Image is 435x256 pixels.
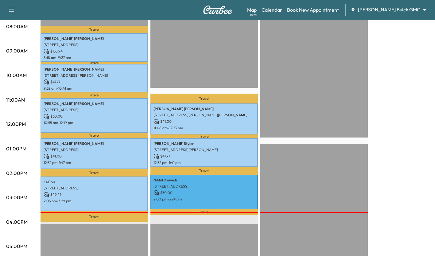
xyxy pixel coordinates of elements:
p: Travel [41,169,148,176]
p: 05:00PM [6,242,27,250]
p: Travel [41,26,148,33]
p: [PERSON_NAME] [PERSON_NAME] [44,101,145,106]
p: Travel [41,211,148,222]
p: 12:32 pm - 1:47 pm [44,160,145,165]
p: 01:00PM [6,145,26,152]
p: Travel [150,209,258,215]
p: 02:00PM [6,169,27,177]
p: Travel [41,62,148,64]
p: 9:32 am - 10:41 am [44,86,145,91]
p: 03:00PM [6,194,27,201]
p: [PERSON_NAME] [PERSON_NAME] [44,36,145,41]
p: [STREET_ADDRESS] [44,186,145,191]
p: $ 30.00 [44,114,145,119]
img: Curbee Logo [203,6,232,14]
p: Travel [150,134,258,138]
p: 2:00 pm - 3:24 pm [153,197,255,202]
span: [PERSON_NAME] Buick GMC [358,6,420,13]
p: 11:00AM [6,96,25,103]
p: 12:32 pm - 1:41 pm [153,160,255,165]
p: 8:18 am - 9:27 am [44,55,145,60]
p: [PERSON_NAME] Styler [153,141,255,146]
p: 08:00AM [6,23,28,30]
p: 09:00AM [6,47,28,54]
p: 11:08 am - 12:23 pm [153,126,255,130]
p: Le Bou [44,180,145,184]
p: [STREET_ADDRESS][PERSON_NAME] [44,73,145,78]
p: $ 47.77 [44,79,145,85]
p: Travel [150,167,258,175]
p: $ 138.94 [44,48,145,54]
p: Travel [41,133,148,138]
p: [STREET_ADDRESS][PERSON_NAME][PERSON_NAME] [153,113,255,118]
p: $ 41.00 [44,153,145,159]
p: $ 49.45 [44,192,145,197]
p: $ 47.77 [153,153,255,159]
p: 10:55 am - 12:19 pm [44,120,145,125]
p: [STREET_ADDRESS] [44,147,145,152]
p: 2:05 pm - 3:29 pm [44,199,145,204]
p: [STREET_ADDRESS] [44,107,145,112]
p: [STREET_ADDRESS] [153,184,255,189]
p: 04:00PM [6,218,28,226]
p: $ 30.00 [153,190,255,196]
a: Book New Appointment [287,6,339,14]
p: [STREET_ADDRESS] [44,42,145,47]
div: Beta [250,13,257,17]
p: Nikhil Dwivedi [153,178,255,183]
p: $ 41.00 [153,119,255,124]
p: [PERSON_NAME] [PERSON_NAME] [44,67,145,72]
p: 10:00AM [6,72,27,79]
p: [PERSON_NAME] [PERSON_NAME] [44,141,145,146]
a: MapBeta [247,6,257,14]
p: Travel [150,94,258,103]
a: Calendar [262,6,282,14]
p: [PERSON_NAME] [PERSON_NAME] [153,107,255,111]
p: Travel [41,92,148,98]
p: 12:00PM [6,120,26,128]
p: [STREET_ADDRESS][PERSON_NAME] [153,147,255,152]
